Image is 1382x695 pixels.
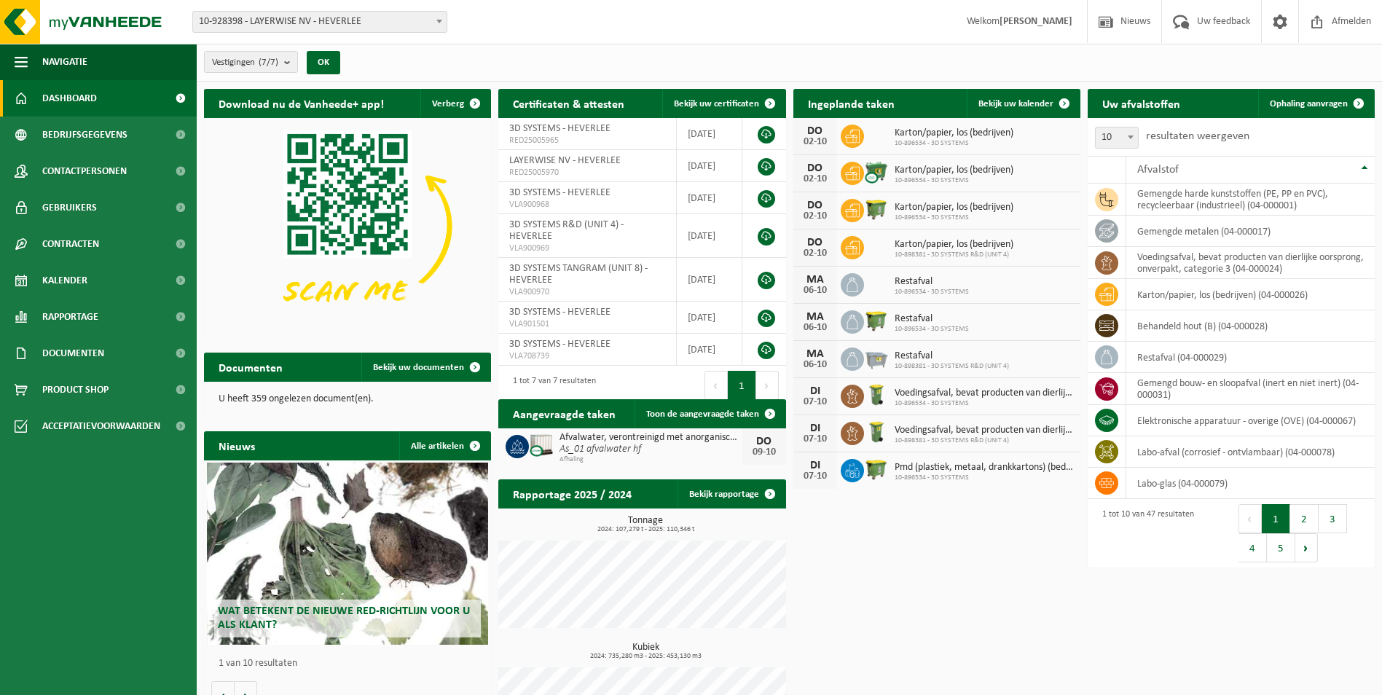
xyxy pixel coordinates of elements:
[895,425,1073,436] span: Voedingsafval, bevat producten van dierlijke oorsprong, onverpakt, categorie 3
[895,239,1013,251] span: Karton/papier, los (bedrijven)
[801,162,830,174] div: DO
[895,388,1073,399] span: Voedingsafval, bevat producten van dierlijke oorsprong, onverpakt, categorie 3
[1126,468,1375,499] td: labo-glas (04-000079)
[42,117,127,153] span: Bedrijfsgegevens
[509,135,665,146] span: RED25005965
[1126,436,1375,468] td: labo-afval (corrosief - ontvlambaar) (04-000078)
[1258,89,1373,118] a: Ophaling aanvragen
[1290,504,1319,533] button: 2
[801,237,830,248] div: DO
[506,526,785,533] span: 2024: 107,279 t - 2025: 110,346 t
[801,471,830,482] div: 07-10
[509,350,665,362] span: VLA708739
[259,58,278,67] count: (7/7)
[1126,405,1375,436] td: elektronische apparatuur - overige (OVE) (04-000067)
[895,362,1009,371] span: 10-898381 - 3D SYSTEMS R&D (UNIT 4)
[728,371,756,400] button: 1
[204,353,297,381] h2: Documenten
[801,137,830,147] div: 02-10
[895,313,969,325] span: Restafval
[864,160,889,184] img: WB-0660-CU
[506,643,785,660] h3: Kubiek
[1267,533,1295,562] button: 5
[801,211,830,221] div: 02-10
[1126,247,1375,279] td: voedingsafval, bevat producten van dierlijke oorsprong, onverpakt, categorie 3 (04-000024)
[864,197,889,221] img: WB-1100-HPE-GN-50
[677,334,742,366] td: [DATE]
[895,176,1013,185] span: 10-896534 - 3D SYSTEMS
[895,399,1073,408] span: 10-896534 - 3D SYSTEMS
[1270,99,1348,109] span: Ophaling aanvragen
[750,447,779,458] div: 09-10
[895,462,1073,474] span: Pmd (plastiek, metaal, drankkartons) (bedrijven)
[677,258,742,302] td: [DATE]
[895,213,1013,222] span: 10-896534 - 3D SYSTEMS
[498,479,646,508] h2: Rapportage 2025 / 2024
[498,399,630,428] h2: Aangevraagde taken
[674,99,759,109] span: Bekijk uw certificaten
[42,153,127,189] span: Contactpersonen
[895,288,969,297] span: 10-896534 - 3D SYSTEMS
[193,12,447,32] span: 10-928398 - LAYERWISE NV - HEVERLEE
[864,457,889,482] img: WB-1100-HPE-GN-50
[801,125,830,137] div: DO
[42,335,104,372] span: Documenten
[895,276,969,288] span: Restafval
[1262,504,1290,533] button: 1
[509,219,624,242] span: 3D SYSTEMS R&D (UNIT 4) - HEVERLEE
[801,385,830,397] div: DI
[509,307,610,318] span: 3D SYSTEMS - HEVERLEE
[373,363,464,372] span: Bekijk uw documenten
[864,345,889,370] img: WB-2500-GAL-GY-01
[677,302,742,334] td: [DATE]
[801,434,830,444] div: 07-10
[1137,164,1179,176] span: Afvalstof
[895,251,1013,259] span: 10-898381 - 3D SYSTEMS R&D (UNIT 4)
[1146,130,1249,142] label: resultaten weergeven
[42,80,97,117] span: Dashboard
[750,436,779,447] div: DO
[756,371,779,400] button: Next
[204,51,298,73] button: Vestigingen(7/7)
[529,433,554,458] img: PB-IC-CU
[432,99,464,109] span: Verberg
[509,286,665,298] span: VLA900970
[677,182,742,214] td: [DATE]
[895,436,1073,445] span: 10-898381 - 3D SYSTEMS R&D (UNIT 4)
[506,369,596,401] div: 1 tot 7 van 7 resultaten
[801,174,830,184] div: 02-10
[192,11,447,33] span: 10-928398 - LAYERWISE NV - HEVERLEE
[895,202,1013,213] span: Karton/papier, los (bedrijven)
[1126,216,1375,247] td: gemengde metalen (04-000017)
[560,444,641,455] i: As_01 afvalwater hf
[895,350,1009,362] span: Restafval
[801,360,830,370] div: 06-10
[895,139,1013,148] span: 10-896534 - 3D SYSTEMS
[42,408,160,444] span: Acceptatievoorwaarden
[509,123,610,134] span: 3D SYSTEMS - HEVERLEE
[646,409,759,419] span: Toon de aangevraagde taken
[801,423,830,434] div: DI
[978,99,1053,109] span: Bekijk uw kalender
[560,432,742,444] span: Afvalwater, verontreinigd met anorganische zuren
[801,311,830,323] div: MA
[307,51,340,74] button: OK
[1126,310,1375,342] td: behandeld hout (B) (04-000028)
[509,263,648,286] span: 3D SYSTEMS TANGRAM (UNIT 8) - HEVERLEE
[509,339,610,350] span: 3D SYSTEMS - HEVERLEE
[509,155,621,166] span: LAYERWISE NV - HEVERLEE
[635,399,785,428] a: Toon de aangevraagde taken
[801,397,830,407] div: 07-10
[42,44,87,80] span: Navigatie
[801,348,830,360] div: MA
[219,394,476,404] p: U heeft 359 ongelezen document(en).
[801,460,830,471] div: DI
[677,118,742,150] td: [DATE]
[864,382,889,407] img: WB-0140-HPE-GN-50
[801,248,830,259] div: 02-10
[1238,533,1267,562] button: 4
[509,318,665,330] span: VLA901501
[7,663,243,695] iframe: chat widget
[801,200,830,211] div: DO
[895,325,969,334] span: 10-896534 - 3D SYSTEMS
